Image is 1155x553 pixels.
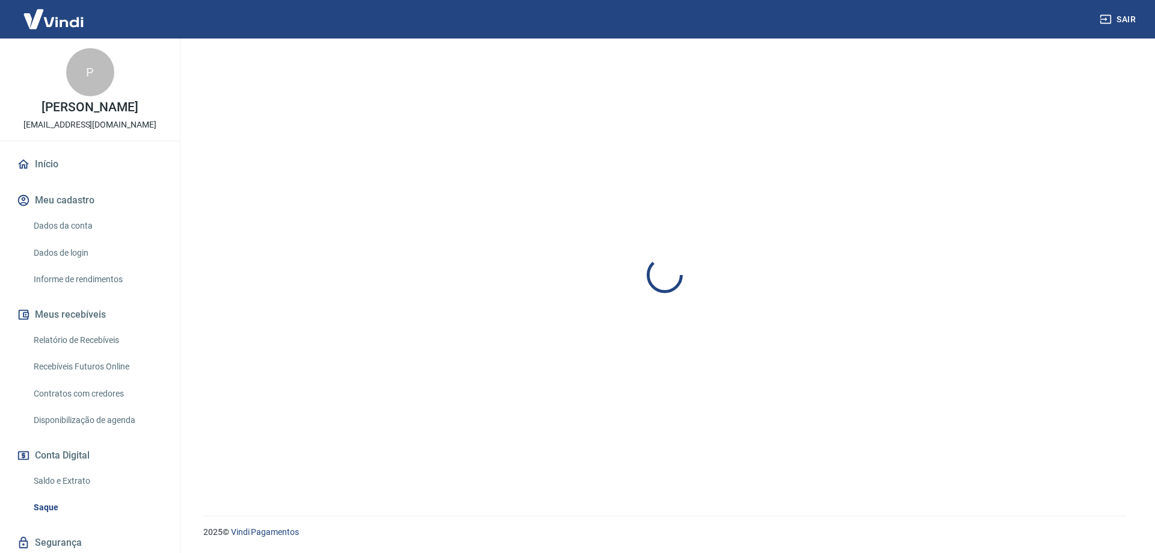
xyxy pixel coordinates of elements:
button: Sair [1097,8,1141,31]
a: Dados da conta [29,214,165,238]
p: [PERSON_NAME] [42,101,138,114]
a: Início [14,151,165,178]
button: Meus recebíveis [14,301,165,328]
a: Disponibilização de agenda [29,408,165,433]
a: Saque [29,495,165,520]
p: 2025 © [203,526,1126,539]
a: Dados de login [29,241,165,265]
a: Vindi Pagamentos [231,527,299,537]
p: [EMAIL_ADDRESS][DOMAIN_NAME] [23,119,156,131]
a: Recebíveis Futuros Online [29,354,165,379]
div: P [66,48,114,96]
a: Relatório de Recebíveis [29,328,165,353]
button: Meu cadastro [14,187,165,214]
a: Saldo e Extrato [29,469,165,493]
button: Conta Digital [14,442,165,469]
a: Informe de rendimentos [29,267,165,292]
a: Contratos com credores [29,382,165,406]
img: Vindi [14,1,93,37]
